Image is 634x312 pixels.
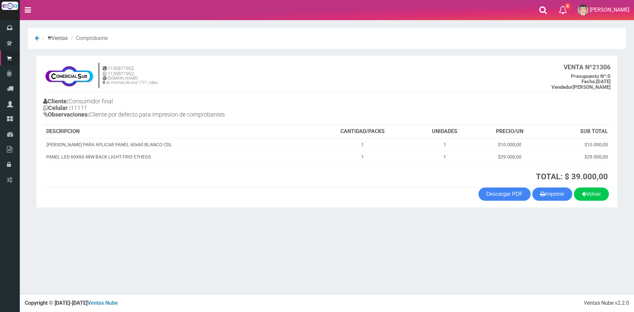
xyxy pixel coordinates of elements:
td: $10.000,00 [543,138,611,151]
h5: 1130871952 1130871952 [103,66,157,76]
b: Celular : [43,104,71,111]
th: SUB TOTAL [543,125,611,138]
strong: Copyright © [DATE]-[DATE] [25,300,118,306]
strong: Presupuesto Nº: [571,73,608,79]
td: $29.000,00 [543,151,611,163]
b: Cliente: [43,98,68,105]
img: f695dc5f3a855ddc19300c990e0c55a2.jpg [43,62,95,89]
span: [PERSON_NAME] [590,7,629,13]
img: User Image [578,5,588,16]
th: DESCRIPCION [44,125,312,138]
td: 1 [413,151,476,163]
li: Comprobante [69,35,108,42]
td: 1 [413,138,476,151]
td: PANEL LED 60X60 48W BACK LIGHT FRIO ETHEOS [44,151,312,163]
strong: Fecha: [581,79,596,85]
strong: Vendedor [551,84,573,90]
h4: Consumidor final 11111 Cliente por defecto para impresion de comprobantes [43,96,327,121]
a: Descargar PDF [478,188,531,201]
a: Ventas Nube [88,300,118,306]
th: PRECIO/UN [476,125,543,138]
th: CANTIDAD/PACKS [312,125,413,138]
strong: VENTA Nº [564,63,592,71]
button: Imprimir [532,188,572,201]
td: $29.000,00 [476,151,543,163]
li: Ventas [41,35,68,42]
b: [PERSON_NAME] [551,84,611,90]
b: [DATE] [581,79,611,85]
img: Logo grande [2,2,18,10]
td: $10.000,00 [476,138,543,151]
strong: TOTAL: $ 39.000,00 [536,172,608,181]
a: Volver [574,188,609,201]
td: [PERSON_NAME] PARA APLICAR PANEL 60x60 BLANCO CDL [44,138,312,151]
b: 21306 [564,63,611,71]
h6: [DOMAIN_NAME] av montes de oca 1721, caba [103,76,157,85]
th: UNIDADES [413,125,476,138]
div: Ventas Nube v2.2.0 [584,299,629,307]
span: 6 [565,3,571,9]
b: Observaciones: [43,111,89,118]
td: 1 [312,138,413,151]
b: 0 [571,73,611,79]
td: 1 [312,151,413,163]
